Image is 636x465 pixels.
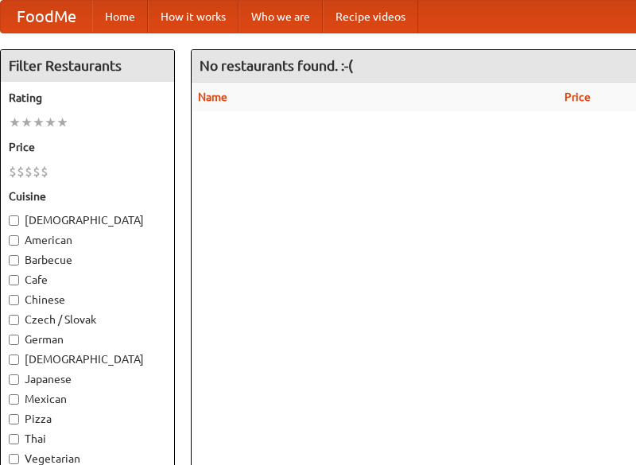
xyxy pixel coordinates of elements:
label: Japanese [9,371,166,387]
input: Czech / Slovak [9,315,19,325]
a: Home [92,1,148,33]
input: American [9,235,19,246]
input: Cafe [9,275,19,285]
li: $ [25,163,33,180]
h4: Filter Restaurants [1,50,174,82]
label: Chinese [9,292,166,308]
h5: Rating [9,90,166,106]
li: ★ [33,114,45,131]
li: ★ [45,114,56,131]
h5: Price [9,139,166,155]
label: American [9,232,166,248]
a: How it works [148,1,238,33]
li: $ [9,163,17,180]
li: $ [33,163,41,180]
ng-pluralize: No restaurants found. :-( [200,58,353,73]
li: $ [41,163,48,180]
label: [DEMOGRAPHIC_DATA] [9,351,166,367]
input: Thai [9,434,19,444]
label: [DEMOGRAPHIC_DATA] [9,212,166,228]
h5: Cuisine [9,188,166,204]
label: Czech / Slovak [9,312,166,327]
a: Name [198,91,227,103]
input: [DEMOGRAPHIC_DATA] [9,355,19,365]
label: German [9,331,166,347]
input: Japanese [9,374,19,385]
li: ★ [56,114,68,131]
label: Pizza [9,411,166,427]
label: Barbecue [9,252,166,268]
input: German [9,335,19,345]
li: $ [17,163,25,180]
input: Mexican [9,394,19,405]
a: Price [564,91,591,103]
a: FoodMe [1,1,92,33]
li: ★ [9,114,21,131]
a: Who we are [238,1,323,33]
input: [DEMOGRAPHIC_DATA] [9,215,19,226]
a: Recipe videos [323,1,418,33]
label: Cafe [9,272,166,288]
input: Vegetarian [9,454,19,464]
label: Thai [9,431,166,447]
input: Pizza [9,414,19,424]
li: ★ [21,114,33,131]
input: Chinese [9,295,19,305]
input: Barbecue [9,255,19,265]
label: Mexican [9,391,166,407]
